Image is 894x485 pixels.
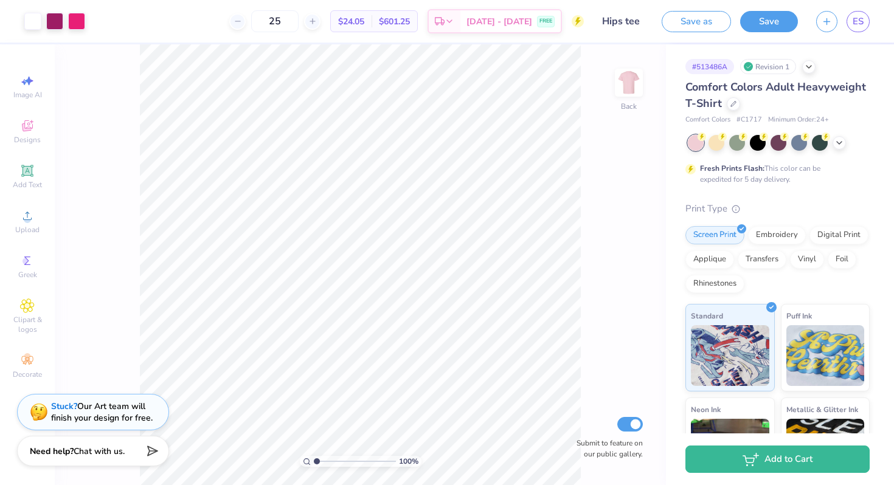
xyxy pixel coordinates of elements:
[691,309,723,322] span: Standard
[685,115,730,125] span: Comfort Colors
[691,419,769,480] img: Neon Ink
[847,11,870,32] a: ES
[570,438,643,459] label: Submit to feature on our public gallery.
[786,309,812,322] span: Puff Ink
[700,163,850,185] div: This color can be expedited for 5 day delivery.
[18,270,37,280] span: Greek
[685,250,734,269] div: Applique
[691,325,769,386] img: Standard
[466,15,532,28] span: [DATE] - [DATE]
[853,15,864,29] span: ES
[379,15,410,28] span: $601.25
[700,163,764,173] strong: Fresh Prints Flash:
[740,59,796,74] div: Revision 1
[621,101,637,112] div: Back
[786,403,858,416] span: Metallic & Glitter Ink
[399,456,418,467] span: 100 %
[768,115,829,125] span: Minimum Order: 24 +
[617,71,641,95] img: Back
[748,226,806,244] div: Embroidery
[662,11,731,32] button: Save as
[14,135,41,145] span: Designs
[740,11,798,32] button: Save
[74,445,125,457] span: Chat with us.
[539,17,552,26] span: FREE
[593,9,653,33] input: Untitled Design
[790,250,824,269] div: Vinyl
[691,403,721,416] span: Neon Ink
[786,325,865,386] img: Puff Ink
[338,15,364,28] span: $24.05
[736,115,762,125] span: # C1717
[738,250,786,269] div: Transfers
[828,250,856,269] div: Foil
[685,275,744,293] div: Rhinestones
[15,225,40,235] span: Upload
[13,370,42,379] span: Decorate
[685,80,866,111] span: Comfort Colors Adult Heavyweight T-Shirt
[809,226,868,244] div: Digital Print
[51,401,153,424] div: Our Art team will finish your design for free.
[685,202,870,216] div: Print Type
[685,445,870,473] button: Add to Cart
[685,59,734,74] div: # 513486A
[51,401,77,412] strong: Stuck?
[13,90,42,100] span: Image AI
[13,180,42,190] span: Add Text
[30,445,74,457] strong: Need help?
[6,315,49,334] span: Clipart & logos
[251,10,299,32] input: – –
[685,226,744,244] div: Screen Print
[786,419,865,480] img: Metallic & Glitter Ink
